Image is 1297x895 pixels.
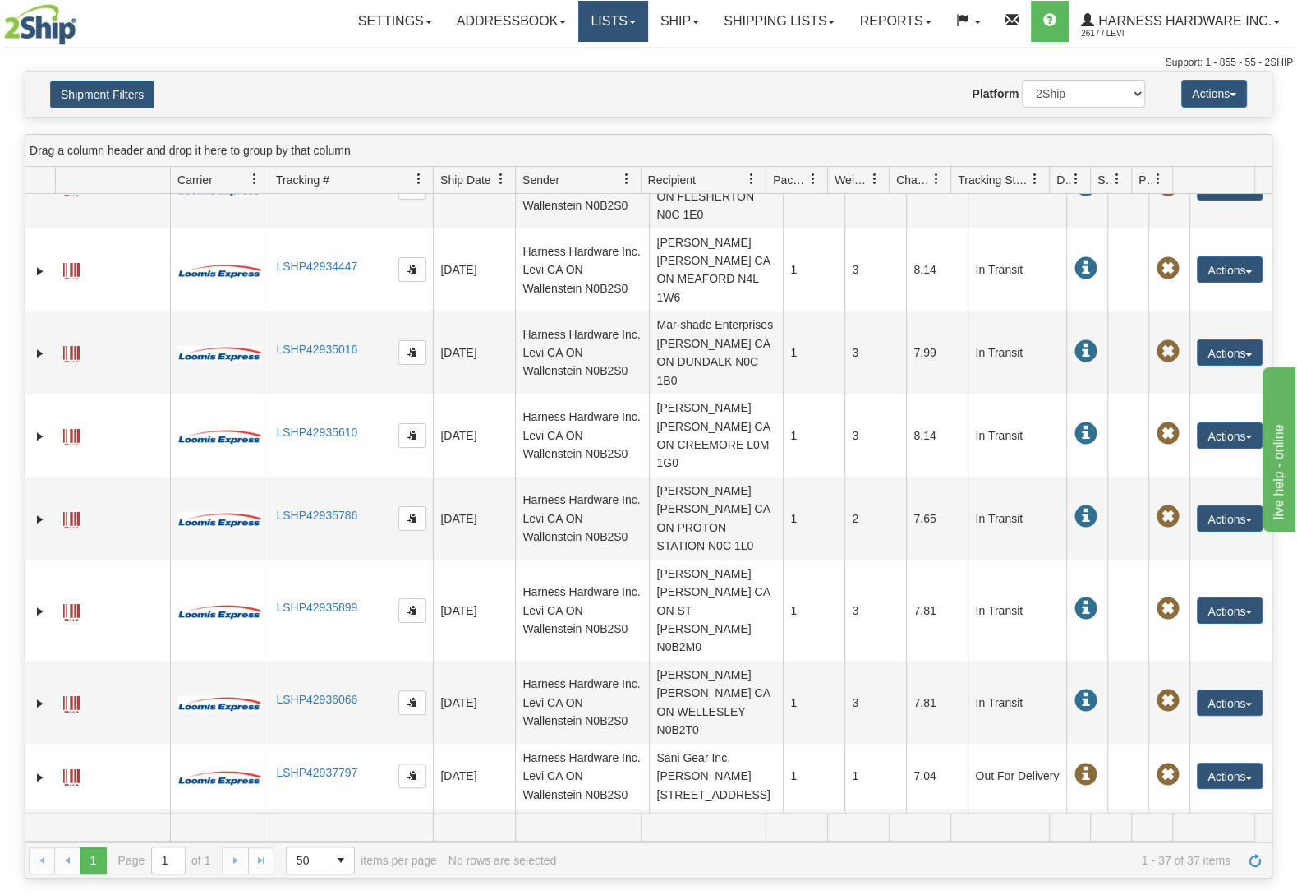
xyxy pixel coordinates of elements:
[440,172,490,188] span: Ship Date
[433,744,515,808] td: [DATE]
[398,598,426,623] button: Copy to clipboard
[844,311,906,394] td: 3
[515,477,649,560] td: Harness Hardware Inc. Levi CA ON Wallenstein N0B2S0
[152,847,185,874] input: Page 1
[433,809,515,892] td: [DATE]
[444,1,579,42] a: Addressbook
[50,81,154,108] button: Shipment Filters
[1156,690,1179,713] span: Pickup Not Assigned
[1259,363,1295,531] iframe: chat widget
[1062,165,1090,193] a: Delivery Status filter column settings
[398,257,426,282] button: Copy to clipboard
[1081,25,1204,42] span: 2617 / Levi
[276,343,357,356] a: LSHP42935016
[1074,597,1097,621] span: In Transit
[522,172,559,188] span: Sender
[276,766,357,779] a: LSHP42937797
[922,165,950,193] a: Charge filter column settings
[711,1,847,42] a: Shipping lists
[1156,340,1179,363] span: Pickup Not Assigned
[1156,174,1179,197] span: Pickup Not Assigned
[968,809,1066,892] td: In Transit
[1197,597,1263,624] button: Actions
[968,661,1066,744] td: In Transit
[968,394,1066,477] td: In Transit
[649,560,783,661] td: [PERSON_NAME] [PERSON_NAME] CA ON ST [PERSON_NAME] N0B2M0
[328,847,354,874] span: select
[177,172,213,188] span: Carrier
[783,394,844,477] td: 1
[783,744,844,808] td: 1
[32,263,48,279] a: Expand
[649,228,783,311] td: [PERSON_NAME] [PERSON_NAME] CA ON MEAFORD N4L 1W6
[32,428,48,445] a: Expand
[1097,172,1111,188] span: Shipment Issues
[63,505,80,531] a: Label
[515,661,649,744] td: Harness Hardware Inc. Levi CA ON Wallenstein N0B2S0
[1197,763,1263,789] button: Actions
[783,477,844,560] td: 1
[968,228,1066,311] td: In Transit
[1156,422,1179,445] span: Pickup Not Assigned
[958,172,1029,188] span: Tracking Status
[276,509,357,522] a: LSHP42935786
[649,394,783,477] td: [PERSON_NAME] [PERSON_NAME] CA ON CREEMORE L0M 1G0
[1156,257,1179,280] span: Pickup Not Assigned
[398,690,426,715] button: Copy to clipboard
[906,477,968,560] td: 7.65
[433,228,515,311] td: [DATE]
[398,340,426,365] button: Copy to clipboard
[649,661,783,744] td: [PERSON_NAME] [PERSON_NAME] CA ON WELLESLEY N0B2T0
[515,809,649,892] td: Harness Hardware Inc. Levi CA ON Wallenstein N0B2S0
[276,172,329,188] span: Tracking #
[63,422,80,448] a: Label
[63,762,80,788] a: Label
[783,311,844,394] td: 1
[515,394,649,477] td: Harness Hardware Inc. Levi CA ON Wallenstein N0B2S0
[515,560,649,661] td: Harness Hardware Inc. Levi CA ON Wallenstein N0B2S0
[118,847,211,874] span: Page of 1
[1074,174,1097,197] span: In Transit
[968,311,1066,394] td: In Transit
[906,744,968,808] td: 7.04
[1156,764,1179,787] span: Pickup Not Assigned
[177,603,261,620] img: 30 - Loomis Express
[578,1,647,42] a: Lists
[177,695,261,712] img: 30 - Loomis Express
[32,769,48,786] a: Expand
[63,597,80,623] a: Label
[177,263,261,279] img: 30 - Loomis Express
[286,847,437,874] span: items per page
[968,744,1066,808] td: Out For Delivery
[896,172,931,188] span: Charge
[844,744,906,808] td: 1
[177,511,261,528] img: 30 - Loomis Express
[1094,14,1272,28] span: Harness Hardware Inc.
[844,477,906,560] td: 2
[906,394,968,477] td: 8.14
[1074,505,1097,528] span: In Transit
[773,172,807,188] span: Packages
[177,769,261,786] img: 30 - Loomis Express
[433,394,515,477] td: [DATE]
[398,506,426,531] button: Copy to clipboard
[286,847,355,874] span: Page sizes drop down
[906,311,968,394] td: 7.99
[32,511,48,528] a: Expand
[32,695,48,712] a: Expand
[844,809,906,892] td: 3
[1156,597,1179,621] span: Pickup Not Assigned
[783,560,844,661] td: 1
[515,744,649,808] td: Harness Hardware Inc. Levi CA ON Wallenstein N0B2S0
[177,428,261,445] img: 30 - Loomis Express
[12,10,152,30] div: live help - online
[1074,422,1097,445] span: In Transit
[1074,340,1097,363] span: In Transit
[398,423,426,448] button: Copy to clipboard
[1056,172,1070,188] span: Delivery Status
[783,228,844,311] td: 1
[4,56,1293,70] div: Support: 1 - 855 - 55 - 2SHIP
[1138,172,1152,188] span: Pickup Status
[515,228,649,311] td: Harness Hardware Inc. Levi CA ON Wallenstein N0B2S0
[648,1,711,42] a: Ship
